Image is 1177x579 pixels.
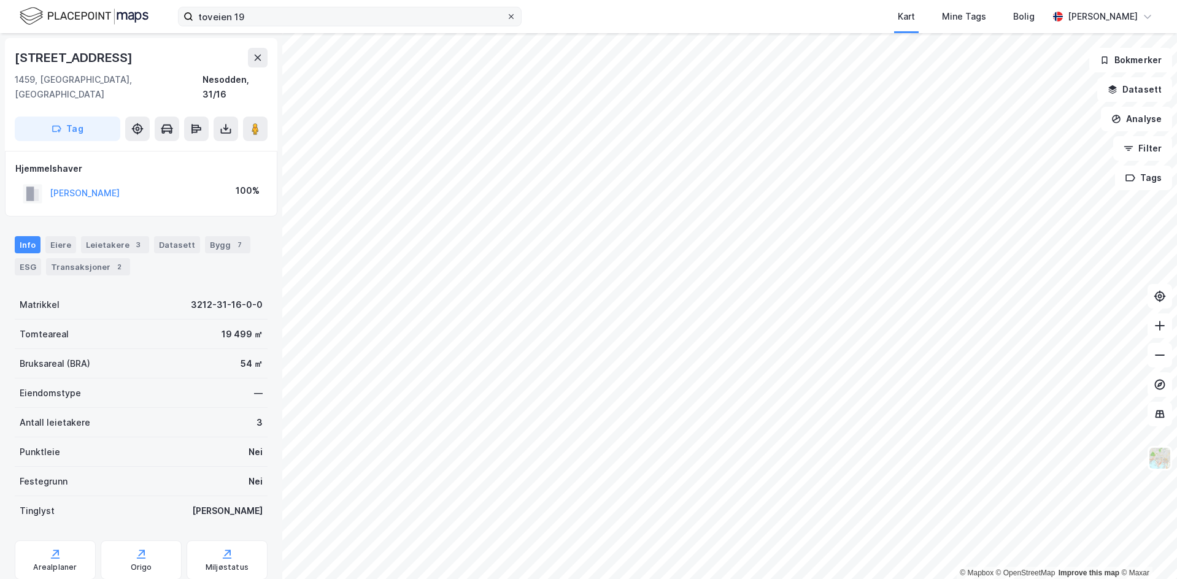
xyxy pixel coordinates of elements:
[233,239,245,251] div: 7
[33,562,77,572] div: Arealplaner
[191,297,263,312] div: 3212-31-16-0-0
[1148,447,1171,470] img: Z
[20,445,60,459] div: Punktleie
[20,474,68,489] div: Festegrunn
[942,9,986,24] div: Mine Tags
[960,569,994,577] a: Mapbox
[1101,107,1172,131] button: Analyse
[132,239,144,251] div: 3
[192,504,263,518] div: [PERSON_NAME]
[20,415,90,430] div: Antall leietakere
[131,562,152,572] div: Origo
[898,9,915,24] div: Kart
[20,297,60,312] div: Matrikkel
[257,415,263,430] div: 3
[1059,569,1119,577] a: Improve this map
[1089,48,1172,72] button: Bokmerker
[996,569,1055,577] a: OpenStreetMap
[1097,77,1172,102] button: Datasett
[236,183,260,198] div: 100%
[254,386,263,401] div: —
[15,236,41,253] div: Info
[20,356,90,371] div: Bruksareal (BRA)
[249,445,263,459] div: Nei
[20,386,81,401] div: Eiendomstype
[15,117,120,141] button: Tag
[205,236,250,253] div: Bygg
[113,261,125,273] div: 2
[241,356,263,371] div: 54 ㎡
[15,258,41,275] div: ESG
[15,72,203,102] div: 1459, [GEOGRAPHIC_DATA], [GEOGRAPHIC_DATA]
[203,72,268,102] div: Nesodden, 31/16
[15,48,135,67] div: [STREET_ADDRESS]
[20,327,69,342] div: Tomteareal
[193,7,506,26] input: Søk på adresse, matrikkel, gårdeiere, leietakere eller personer
[1013,9,1035,24] div: Bolig
[1113,136,1172,161] button: Filter
[1116,520,1177,579] iframe: Chat Widget
[154,236,200,253] div: Datasett
[46,258,130,275] div: Transaksjoner
[45,236,76,253] div: Eiere
[1068,9,1138,24] div: [PERSON_NAME]
[222,327,263,342] div: 19 499 ㎡
[15,161,267,176] div: Hjemmelshaver
[1115,166,1172,190] button: Tags
[81,236,149,253] div: Leietakere
[20,504,55,518] div: Tinglyst
[206,562,249,572] div: Miljøstatus
[20,6,149,27] img: logo.f888ab2527a4732fd821a326f86c7f29.svg
[249,474,263,489] div: Nei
